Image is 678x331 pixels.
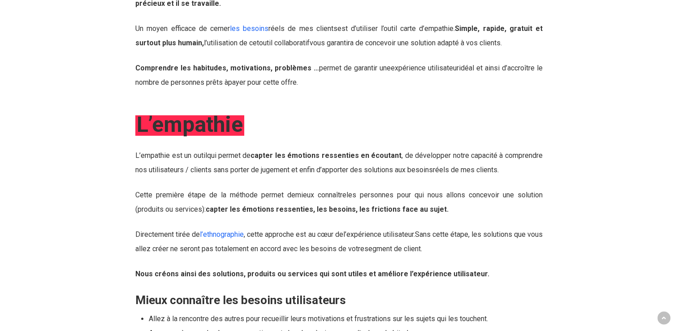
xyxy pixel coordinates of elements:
[433,165,497,174] span: réels de mes clients
[135,293,346,307] strong: Mieux connaître les besoins utilisateurs
[149,314,488,323] span: Allez à la rencontre des autres pour recueillir leurs motivations et frustrations sur les sujets ...
[391,64,459,72] span: expérience utilisateur
[204,205,449,213] span: :
[200,230,244,239] a: l’ethnographie
[421,244,422,253] span: .
[259,39,310,47] span: outil collaboratif
[364,244,421,253] span: segment de client
[135,191,295,199] span: Cette première étape de la méthode permet de
[135,151,543,174] span: qui permet de , de développer notre capacité à comprendre nos utilisateurs / clients sans porter ...
[141,151,207,160] span: empathie est un outil
[138,205,204,213] span: produits ou services)
[135,64,319,72] strong: Comprendre les habitudes, motivations, problèmes …
[135,230,343,239] span: Directement tirée de , cette approche est au cœur de
[497,165,499,174] span: .
[295,191,346,199] span: mieux connaître
[268,24,337,33] span: réels de mes clients
[343,230,415,239] span: l’expérience utilisateur.
[337,24,455,33] span: est d’utiliser l’outil carte d’empathie.
[135,112,244,137] em: L’empathie
[250,151,402,160] strong: capter les émotions ressenties en écoutant
[230,24,268,33] a: les besoins
[310,39,502,47] span: vous garantira de concevoir une solution adapté à vos clients.
[135,64,391,72] span: permet de garantir une
[135,151,141,160] span: L’
[135,24,268,33] span: Un moyen efficace de cerner
[228,78,298,87] span: payer pour cette offre.
[135,270,489,278] strong: Nous créons ainsi des solutions, produits ou services qui sont utiles et améliore l’expérience ut...
[206,205,449,213] strong: capter les émotions ressenties, les besoins, les frictions face au sujet.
